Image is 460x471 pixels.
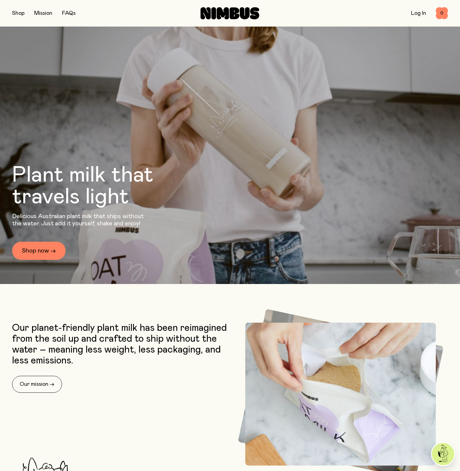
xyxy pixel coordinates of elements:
[12,323,227,366] p: Our planet-friendly plant milk has been reimagined from the soil up and crafted to ship without t...
[12,164,186,208] h1: Plant milk that travels light
[34,11,52,16] a: Mission
[432,443,454,465] img: agent
[12,242,66,260] a: Shop now →
[12,376,62,393] a: Our mission →
[62,11,76,16] a: FAQs
[411,11,426,16] a: Log In
[12,213,148,227] p: Delicious Australian plant milk that ships without the water. Just add it yourself, shake and enjoy!
[245,323,436,466] img: Oat Milk pouch being opened
[436,7,448,19] button: 0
